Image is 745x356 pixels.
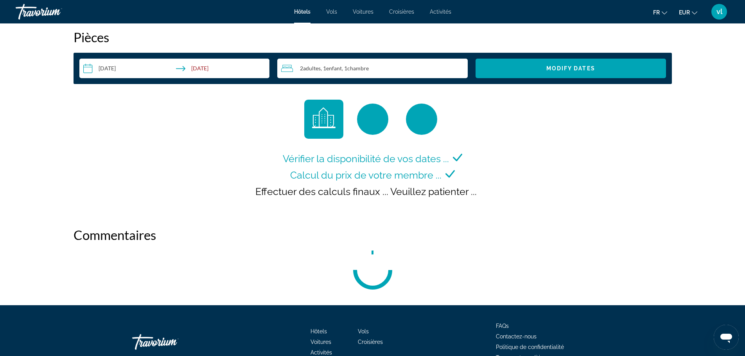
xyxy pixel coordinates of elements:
a: Vols [326,9,337,15]
a: Activités [311,349,332,356]
a: Voitures [353,9,373,15]
span: Chambre [347,65,369,72]
span: Vérifier la disponibilité de vos dates ... [283,153,449,165]
a: Go Home [132,330,210,354]
a: Activités [430,9,451,15]
button: User Menu [709,4,729,20]
a: Travorium [16,2,94,22]
span: 2 [300,65,321,72]
span: vl [716,8,722,16]
span: fr [653,9,660,16]
a: Hôtels [311,328,327,335]
iframe: Bouton de lancement de la fenêtre de messagerie [714,325,739,350]
button: Select check in and out date [79,59,270,78]
span: Effectuer des calculs finaux ... Veuillez patienter ... [255,186,477,197]
a: Politique de confidentialité [496,344,564,350]
a: Hôtels [294,9,311,15]
span: Enfant [326,65,342,72]
a: Croisières [358,339,383,345]
span: , 1 [342,65,369,72]
span: Modify Dates [546,65,595,72]
button: Travelers: 2 adults, 1 child [277,59,468,78]
button: Modify Dates [476,59,666,78]
button: Change language [653,7,667,18]
h2: Commentaires [74,227,672,243]
span: Calcul du prix de votre membre ... [290,169,442,181]
a: Croisières [389,9,414,15]
a: Contactez-nous [496,333,537,340]
h2: Pièces [74,29,672,45]
span: Adultes [303,65,321,72]
span: EUR [679,9,690,16]
span: , 1 [321,65,342,72]
a: Voitures [311,339,331,345]
a: Vols [358,328,369,335]
div: Search widget [79,59,666,78]
a: FAQs [496,323,509,329]
button: Change currency [679,7,697,18]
